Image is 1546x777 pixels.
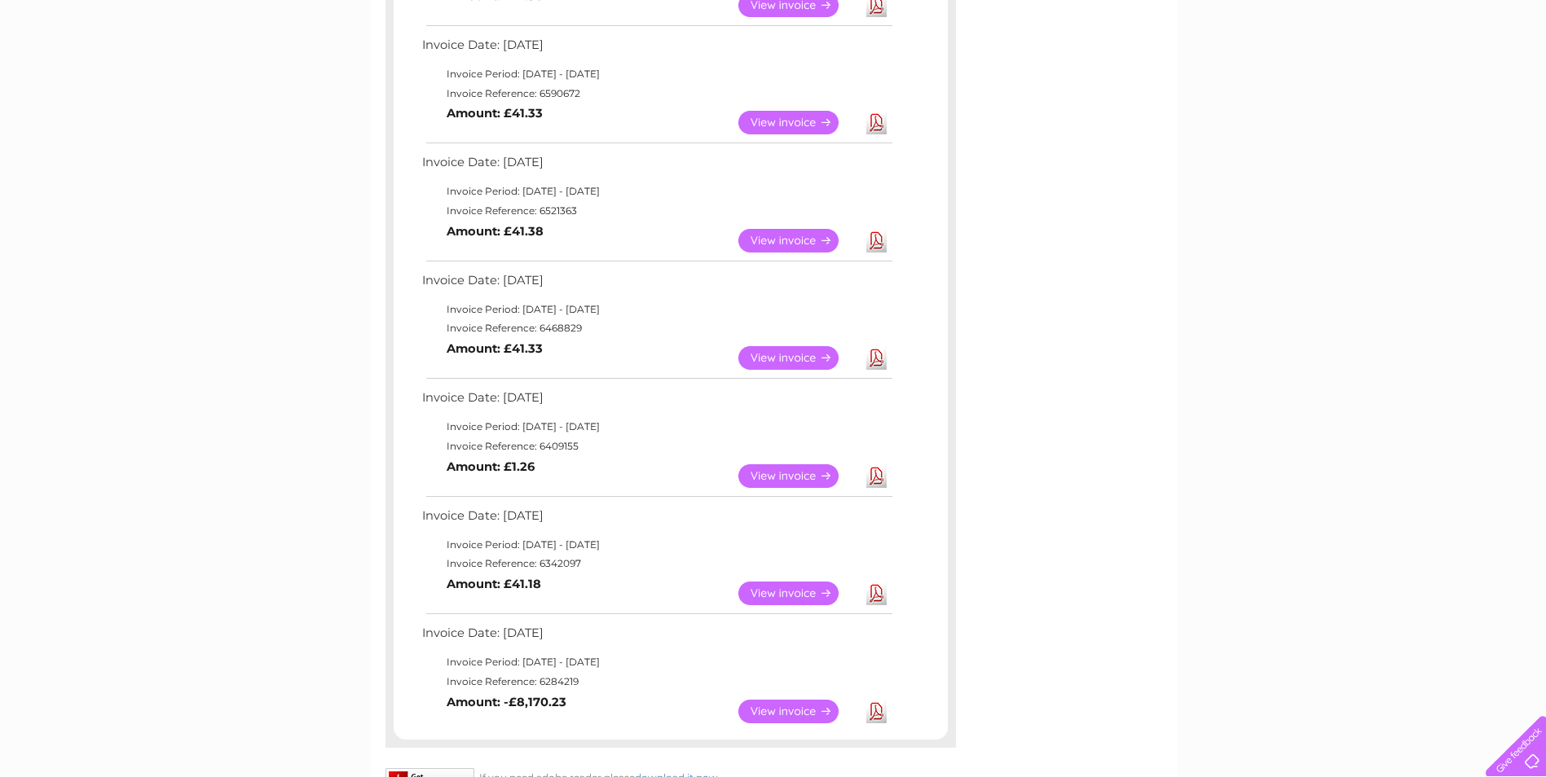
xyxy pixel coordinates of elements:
td: Invoice Period: [DATE] - [DATE] [418,300,895,319]
b: Amount: £41.33 [447,106,543,121]
td: Invoice Reference: 6521363 [418,201,895,221]
td: Invoice Date: [DATE] [418,622,895,652]
td: Invoice Period: [DATE] - [DATE] [418,64,895,84]
a: View [738,346,858,370]
a: Download [866,700,887,723]
img: logo.png [54,42,137,92]
a: View [738,464,858,488]
b: Amount: £41.18 [447,577,541,591]
a: Water [1259,69,1290,81]
a: View [738,111,858,134]
td: Invoice Reference: 6284219 [418,672,895,691]
td: Invoice Period: [DATE] - [DATE] [418,535,895,555]
td: Invoice Period: [DATE] - [DATE] [418,182,895,201]
td: Invoice Period: [DATE] - [DATE] [418,652,895,672]
a: 0333 014 3131 [1239,8,1351,29]
a: Energy [1300,69,1336,81]
td: Invoice Period: [DATE] - [DATE] [418,417,895,437]
a: View [738,582,858,605]
td: Invoice Date: [DATE] [418,151,895,182]
td: Invoice Date: [DATE] [418,34,895,64]
a: Download [866,582,887,605]
a: Download [866,111,887,134]
td: Invoice Reference: 6409155 [418,437,895,456]
td: Invoice Reference: 6590672 [418,84,895,103]
a: Download [866,229,887,252]
a: Contact [1438,69,1478,81]
a: Download [866,464,887,488]
div: Clear Business is a trading name of Verastar Limited (registered in [GEOGRAPHIC_DATA] No. 3667643... [389,9,1159,79]
b: Amount: -£8,170.23 [447,695,566,709]
td: Invoice Reference: 6468829 [418,318,895,338]
td: Invoice Date: [DATE] [418,270,895,300]
td: Invoice Reference: 6342097 [418,554,895,573]
a: Log out [1492,69,1531,81]
a: Download [866,346,887,370]
a: View [738,700,858,723]
td: Invoice Date: [DATE] [418,387,895,417]
a: Telecoms [1346,69,1394,81]
a: View [738,229,858,252]
td: Invoice Date: [DATE] [418,505,895,535]
b: Amount: £41.38 [447,224,544,239]
b: Amount: £1.26 [447,459,535,474]
a: Blog [1404,69,1428,81]
b: Amount: £41.33 [447,341,543,356]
